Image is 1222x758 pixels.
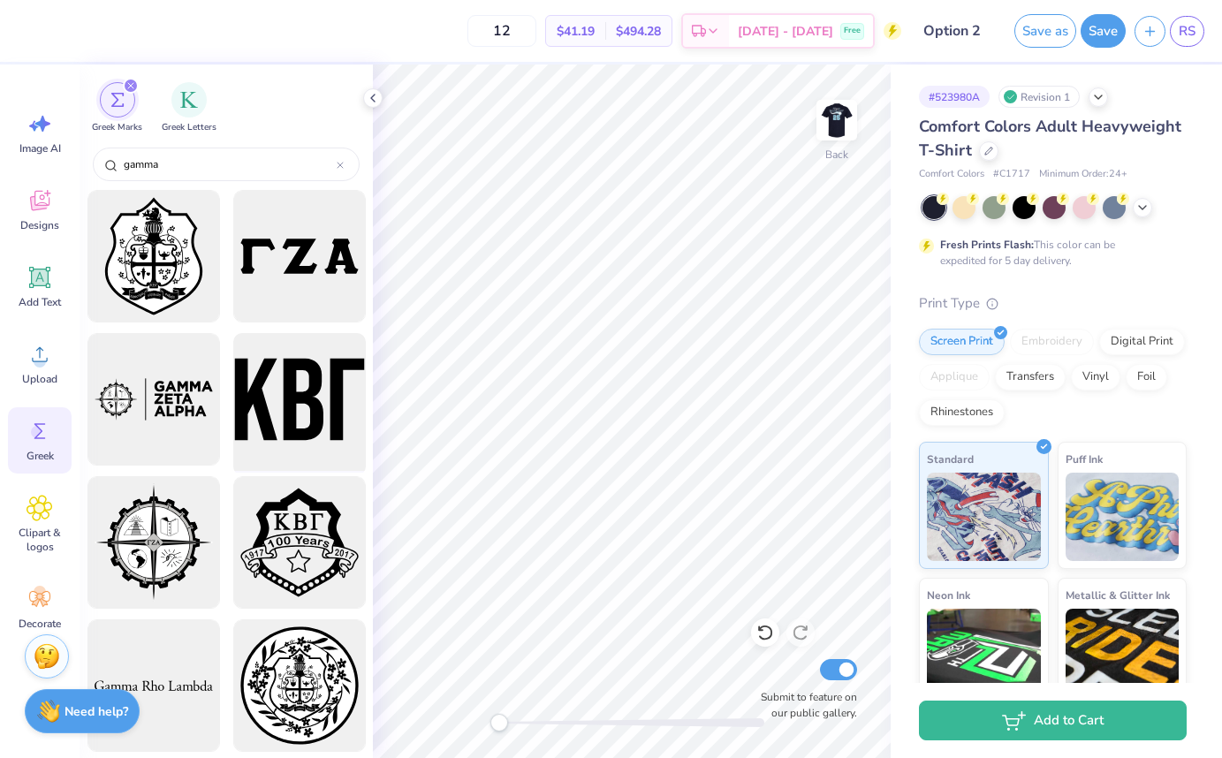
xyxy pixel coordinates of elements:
[1081,14,1126,48] button: Save
[825,147,848,163] div: Back
[1066,450,1103,468] span: Puff Ink
[751,689,857,721] label: Submit to feature on our public gallery.
[162,121,216,134] span: Greek Letters
[998,86,1080,108] div: Revision 1
[940,237,1157,269] div: This color can be expedited for 5 day delivery.
[110,93,125,107] img: Greek Marks Image
[927,473,1041,561] img: Standard
[65,703,128,720] strong: Need help?
[919,364,990,390] div: Applique
[919,86,990,108] div: # 523980A
[1066,609,1180,697] img: Metallic & Glitter Ink
[1170,16,1204,47] a: RS
[927,586,970,604] span: Neon Ink
[1099,329,1185,355] div: Digital Print
[27,449,54,463] span: Greek
[180,91,198,109] img: Greek Letters Image
[995,364,1066,390] div: Transfers
[162,82,216,134] div: filter for Greek Letters
[1071,364,1120,390] div: Vinyl
[927,609,1041,697] img: Neon Ink
[19,617,61,631] span: Decorate
[927,450,974,468] span: Standard
[467,15,536,47] input: – –
[919,116,1181,161] span: Comfort Colors Adult Heavyweight T-Shirt
[92,82,142,134] div: filter for Greek Marks
[993,167,1030,182] span: # C1717
[19,295,61,309] span: Add Text
[919,399,1005,426] div: Rhinestones
[1179,21,1195,42] span: RS
[557,22,595,41] span: $41.19
[940,238,1034,252] strong: Fresh Prints Flash:
[19,141,61,155] span: Image AI
[1126,364,1167,390] div: Foil
[1039,167,1127,182] span: Minimum Order: 24 +
[616,22,661,41] span: $494.28
[1010,329,1094,355] div: Embroidery
[844,25,861,37] span: Free
[1014,14,1076,48] button: Save as
[910,13,997,49] input: Untitled Design
[20,218,59,232] span: Designs
[490,714,508,731] div: Accessibility label
[92,121,142,134] span: Greek Marks
[92,82,142,134] button: filter button
[819,102,854,138] img: Back
[919,167,984,182] span: Comfort Colors
[919,701,1187,740] button: Add to Cart
[919,329,1005,355] div: Screen Print
[738,22,833,41] span: [DATE] - [DATE]
[162,82,216,134] button: filter button
[22,372,57,386] span: Upload
[919,293,1187,314] div: Print Type
[11,526,69,554] span: Clipart & logos
[122,155,337,173] input: Try "Alpha"
[1066,586,1170,604] span: Metallic & Glitter Ink
[1066,473,1180,561] img: Puff Ink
